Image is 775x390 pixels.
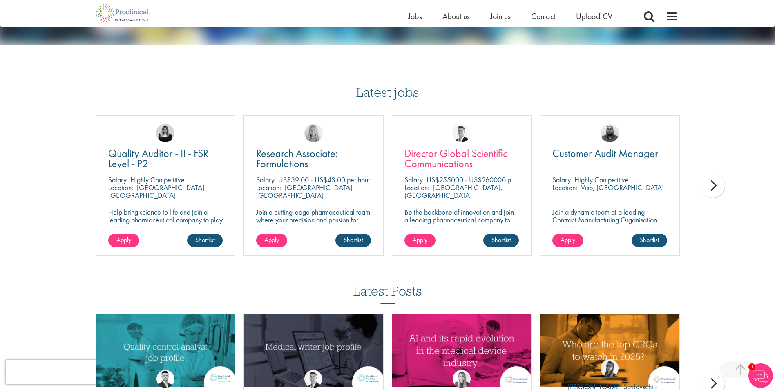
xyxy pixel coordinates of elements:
p: Visp, [GEOGRAPHIC_DATA] [581,183,664,192]
a: Link to a post [540,314,679,387]
a: Shortlist [187,234,223,247]
a: About us [442,11,470,22]
img: Molly Colclough [156,124,174,142]
span: Apply [561,235,575,244]
img: Hannah Burke [453,370,471,388]
span: Salary [404,175,423,184]
img: Theodora Savlovschi - Wicks [601,359,619,377]
a: Shortlist [335,234,371,247]
a: Shortlist [632,234,667,247]
span: Apply [264,235,279,244]
img: Joshua Godden [156,370,174,388]
p: US$255000 - US$260000 per annum [427,175,537,184]
p: Join a dynamic team at a leading Contract Manufacturing Organisation and contribute to groundbrea... [552,208,667,239]
h3: Latest jobs [356,65,419,105]
a: Customer Audit Manager [552,148,667,159]
img: quality control analyst job profile [96,314,235,387]
a: Apply [108,234,139,247]
span: Apply [116,235,131,244]
p: Highly Competitive [130,175,185,184]
img: Shannon Briggs [304,124,323,142]
img: Medical writer job profile [244,314,383,387]
a: Director Global Scientific Communications [404,148,519,169]
span: Apply [413,235,427,244]
p: Help bring science to life and join a leading pharmaceutical company to play a key role in delive... [108,208,223,247]
a: Link to a post [392,314,532,387]
img: Top 10 CROs 2025 | Proclinical [540,314,679,387]
p: Join a cutting-edge pharmaceutical team where your precision and passion for quality will help sh... [256,208,371,239]
a: Apply [256,234,287,247]
div: next [700,173,725,198]
a: Research Associate: Formulations [256,148,371,169]
span: Customer Audit Manager [552,146,658,160]
a: Join us [490,11,511,22]
p: [GEOGRAPHIC_DATA], [GEOGRAPHIC_DATA] [256,183,354,200]
span: Location: [108,183,133,192]
span: Director Global Scientific Communications [404,146,507,170]
h3: Latest Posts [353,284,422,304]
span: 1 [748,363,755,370]
p: US$39.00 - US$43.00 per hour [278,175,370,184]
span: Salary [552,175,571,184]
a: Quality Auditor - II - FSR Level - P2 [108,148,223,169]
span: Location: [256,183,281,192]
img: Chatbot [748,363,773,388]
img: George Watson [304,370,322,388]
span: Research Associate: Formulations [256,146,338,170]
a: Contact [531,11,556,22]
p: [GEOGRAPHIC_DATA], [GEOGRAPHIC_DATA] [108,183,206,200]
a: Apply [404,234,436,247]
p: [GEOGRAPHIC_DATA], [GEOGRAPHIC_DATA] [404,183,503,200]
span: Salary [256,175,275,184]
img: Ashley Bennett [601,124,619,142]
a: Shortlist [483,234,519,247]
span: Salary [108,175,127,184]
img: George Watson [452,124,471,142]
a: Link to a post [96,314,235,387]
span: Location: [552,183,577,192]
a: Upload CV [576,11,612,22]
iframe: reCAPTCHA [6,360,110,384]
p: Be the backbone of innovation and join a leading pharmaceutical company to help keep life-changin... [404,208,519,247]
span: Quality Auditor - II - FSR Level - P2 [108,146,208,170]
a: Jobs [408,11,422,22]
span: Location: [404,183,429,192]
a: Apply [552,234,583,247]
img: AI and Its Impact on the Medical Device Industry | Proclinical [392,314,532,387]
a: Link to a post [244,314,383,387]
p: Highly Competitive [574,175,629,184]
